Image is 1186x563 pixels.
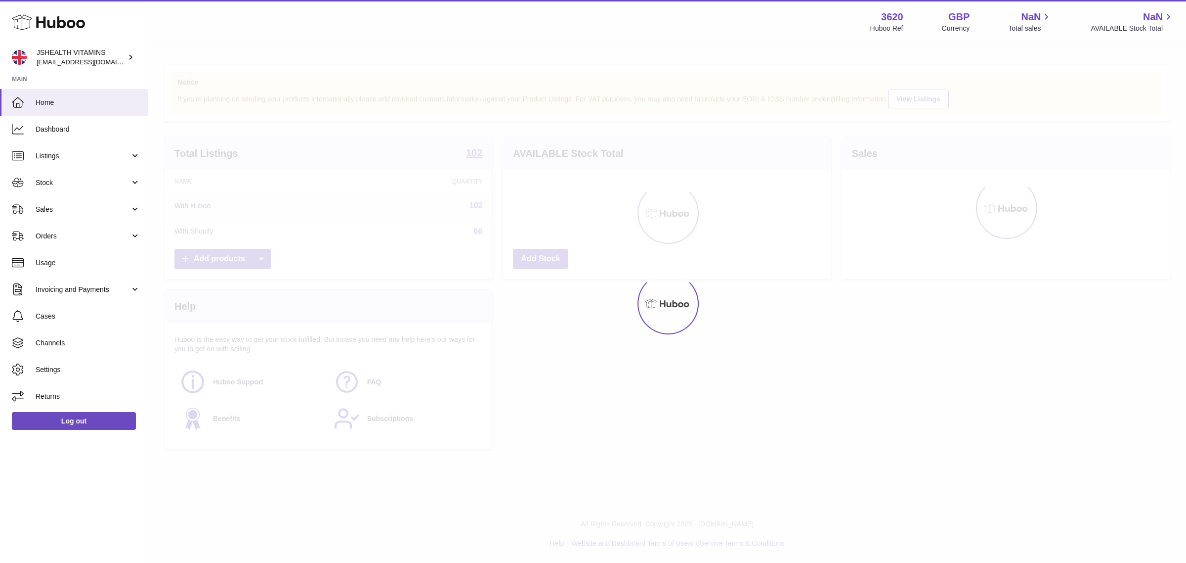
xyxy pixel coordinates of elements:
[37,48,126,67] div: JSHEALTH VITAMINS
[1091,10,1174,33] a: NaN AVAILABLE Stock Total
[1143,10,1163,24] span: NaN
[36,338,140,348] span: Channels
[36,312,140,321] span: Cases
[942,24,970,33] div: Currency
[36,151,130,161] span: Listings
[36,392,140,401] span: Returns
[37,58,145,66] span: [EMAIL_ADDRESS][DOMAIN_NAME]
[36,232,130,241] span: Orders
[36,98,140,107] span: Home
[36,178,130,188] span: Stock
[881,10,903,24] strong: 3620
[12,50,27,65] img: internalAdmin-3620@internal.huboo.com
[1008,10,1052,33] a: NaN Total sales
[36,205,130,214] span: Sales
[12,412,136,430] a: Log out
[1091,24,1174,33] span: AVAILABLE Stock Total
[948,10,970,24] strong: GBP
[1021,10,1041,24] span: NaN
[36,285,130,294] span: Invoicing and Payments
[36,365,140,375] span: Settings
[1008,24,1052,33] span: Total sales
[36,258,140,268] span: Usage
[870,24,903,33] div: Huboo Ref
[36,125,140,134] span: Dashboard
